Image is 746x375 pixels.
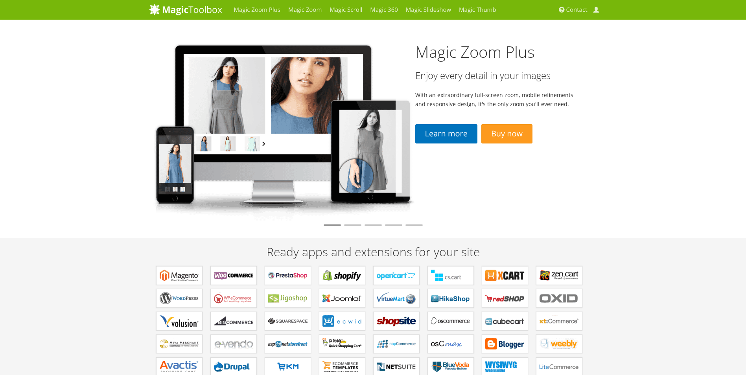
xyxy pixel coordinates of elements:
a: Extensions for ShopSite [373,312,420,331]
b: Add-ons for osCommerce [431,315,470,327]
a: Extensions for e-vendo [210,335,257,353]
b: Extensions for ECWID [322,315,362,327]
a: Extensions for Weebly [536,335,582,353]
b: Extensions for Volusion [160,315,199,327]
b: Extensions for nopCommerce [377,338,416,350]
a: Buy now [481,124,532,143]
b: Extensions for Weebly [540,338,579,350]
a: Components for redSHOP [482,289,528,308]
span: Contact [566,6,588,14]
b: Extensions for Squarespace [268,315,308,327]
a: Plugins for Jigoshop [265,289,311,308]
b: Plugins for WP e-Commerce [214,292,253,304]
a: Modules for X-Cart [482,266,528,285]
a: Extensions for GoDaddy Shopping Cart [319,335,365,353]
b: Plugins for WooCommerce [214,270,253,281]
b: Apps for Shopify [322,270,362,281]
b: Extensions for BlueVoda [431,361,470,373]
b: Components for Joomla [322,292,362,304]
a: Plugins for WP e-Commerce [210,289,257,308]
b: Components for redSHOP [485,292,525,304]
a: Extensions for Miva Merchant [156,335,203,353]
b: Add-ons for CS-Cart [431,270,470,281]
b: Components for HikaShop [431,292,470,304]
b: Extensions for xt:Commerce [540,315,579,327]
a: Apps for Shopify [319,266,365,285]
a: Extensions for Squarespace [265,312,311,331]
b: Plugins for Jigoshop [268,292,308,304]
a: Extensions for Volusion [156,312,203,331]
a: Components for VirtueMart [373,289,420,308]
b: Add-ons for osCMax [431,338,470,350]
b: Modules for PrestaShop [268,270,308,281]
b: Plugins for Zen Cart [540,270,579,281]
b: Modules for OpenCart [377,270,416,281]
b: Extensions for WYSIWYG [485,361,525,373]
a: Extensions for xt:Commerce [536,312,582,331]
b: Modules for LiteCommerce [540,361,579,373]
a: Add-ons for CS-Cart [427,266,474,285]
b: Extensions for ecommerce Templates [322,361,362,373]
a: Modules for OpenCart [373,266,420,285]
b: Extensions for ShopSite [377,315,416,327]
a: Learn more [415,124,477,143]
a: Extensions for Blogger [482,335,528,353]
b: Extensions for GoDaddy Shopping Cart [322,338,362,350]
a: Add-ons for osCommerce [427,312,474,331]
a: Extensions for ECWID [319,312,365,331]
b: Extensions for Magento [160,270,199,281]
h3: Enjoy every detail in your images [415,70,578,81]
img: MagicToolbox.com - Image tools for your website [149,4,222,15]
b: Components for VirtueMart [377,292,416,304]
b: Plugins for CubeCart [485,315,525,327]
b: Extensions for NetSuite [377,361,416,373]
a: Extensions for AspDotNetStorefront [265,335,311,353]
a: Plugins for WooCommerce [210,266,257,285]
b: Modules for Drupal [214,361,253,373]
a: Modules for PrestaShop [265,266,311,285]
a: Plugins for CubeCart [482,312,528,331]
b: Extensions for Miva Merchant [160,338,199,350]
b: Plugins for WordPress [160,292,199,304]
a: Plugins for Zen Cart [536,266,582,285]
b: Extensions for Blogger [485,338,525,350]
b: Extensions for OXID [540,292,579,304]
p: With an extraordinary full-screen zoom, mobile refinements and responsive design, it's the only z... [415,90,578,108]
b: Extensions for Avactis [160,361,199,373]
b: Extensions for e-vendo [214,338,253,350]
img: magiczoomplus2-tablet.png [149,37,416,221]
a: Extensions for OXID [536,289,582,308]
b: Apps for Bigcommerce [214,315,253,327]
a: Components for HikaShop [427,289,474,308]
a: Components for Joomla [319,289,365,308]
h2: Ready apps and extensions for your site [149,245,597,258]
a: Extensions for Magento [156,266,203,285]
a: Add-ons for osCMax [427,335,474,353]
a: Plugins for WordPress [156,289,203,308]
a: Magic Zoom Plus [415,41,535,63]
b: Extensions for AspDotNetStorefront [268,338,308,350]
b: Extensions for EKM [268,361,308,373]
b: Modules for X-Cart [485,270,525,281]
a: Extensions for nopCommerce [373,335,420,353]
a: Apps for Bigcommerce [210,312,257,331]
